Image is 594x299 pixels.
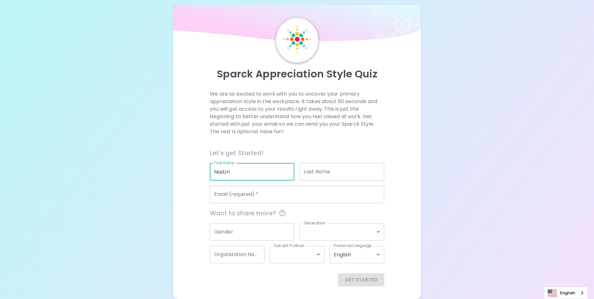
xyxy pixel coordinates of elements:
[210,208,384,218] span: Want to share more?
[545,287,587,299] a: English
[173,5,421,44] img: wave
[210,148,384,158] h6: Let's get Started!
[544,287,588,299] aside: Language selected: English
[279,209,286,217] svg: This information is completely confidential and only used for aggregated appreciation studies at ...
[329,246,384,263] div: English
[283,25,311,53] img: Sparck Logo
[544,287,588,299] div: Language
[334,243,371,248] label: Preferred Language
[214,160,235,165] label: First Name
[274,243,304,248] label: Current Position
[210,90,384,135] p: We are so excited to work with you to uncover your primary appreciation style in the workplace. I...
[304,220,325,226] label: Generation
[181,68,413,80] p: Sparck Appreciation Style Quiz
